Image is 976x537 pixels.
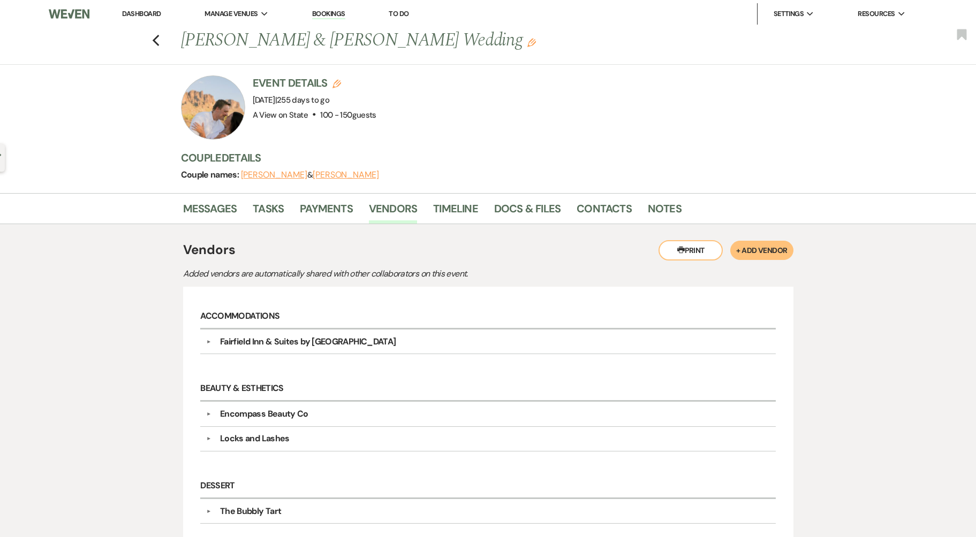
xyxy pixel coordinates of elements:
[220,432,290,445] div: Locks and Lashes
[253,95,330,105] span: [DATE]
[277,95,329,105] span: 255 days to go
[253,200,284,224] a: Tasks
[858,9,895,19] span: Resources
[320,110,376,120] span: 100 - 150 guests
[253,110,308,120] span: A View on State
[313,171,379,179] button: [PERSON_NAME]
[241,171,307,179] button: [PERSON_NAME]
[220,335,396,348] div: Fairfield Inn & Suites by [GEOGRAPHIC_DATA]
[202,339,215,344] button: ▼
[648,200,682,224] a: Notes
[200,474,775,499] h6: Dessert
[49,3,89,25] img: Weven Logo
[200,304,775,329] h6: Accommodations
[369,200,417,224] a: Vendors
[183,200,237,224] a: Messages
[220,408,308,420] div: Encompass Beauty Co
[202,509,215,514] button: ▼
[181,150,781,165] h3: Couple Details
[275,95,329,105] span: |
[202,436,215,441] button: ▼
[730,241,793,260] button: + Add Vendor
[389,9,408,18] a: To Do
[659,240,723,260] button: Print
[183,267,558,281] p: Added vendors are automatically shared with other collaborators on this event.
[181,169,241,180] span: Couple names:
[312,9,345,19] a: Bookings
[253,75,376,90] h3: Event Details
[202,411,215,417] button: ▼
[494,200,561,224] a: Docs & Files
[220,505,281,518] div: The Bubbly Tart
[205,9,258,19] span: Manage Venues
[200,377,775,402] h6: Beauty & Esthetics
[122,9,161,18] a: Dashboard
[774,9,804,19] span: Settings
[183,240,793,259] h4: Vendors
[241,170,379,180] span: &
[527,37,536,47] button: Edit
[433,200,478,224] a: Timeline
[300,200,353,224] a: Payments
[181,28,661,53] h1: [PERSON_NAME] & [PERSON_NAME] Wedding
[577,200,632,224] a: Contacts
